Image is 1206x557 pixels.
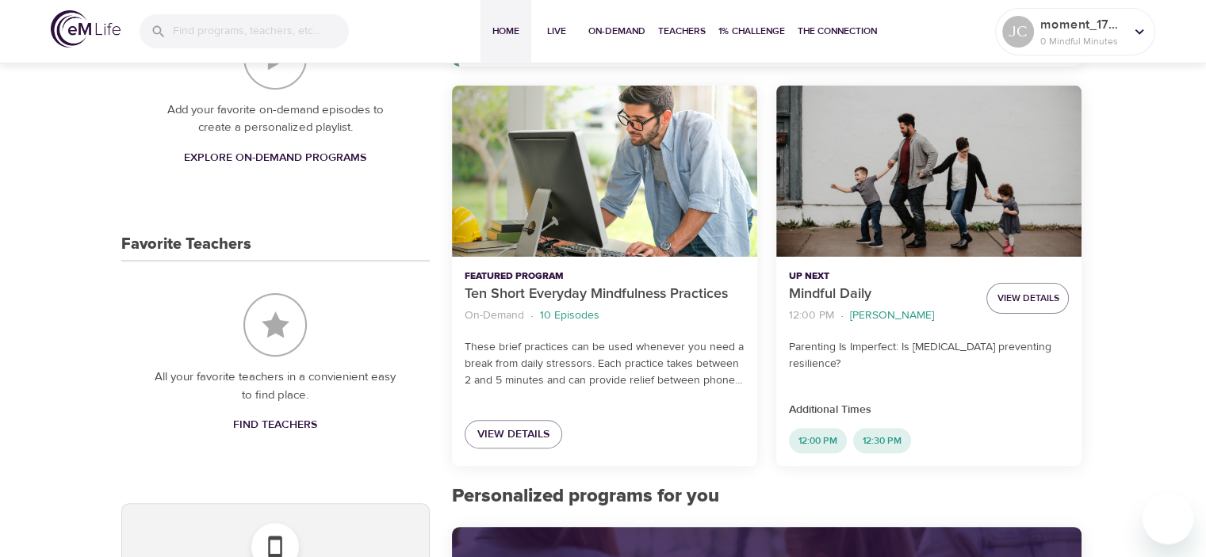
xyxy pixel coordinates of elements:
[776,86,1082,258] button: Mindful Daily
[178,143,373,173] a: Explore On-Demand Programs
[789,402,1069,418] p: Additional Times
[452,485,1082,508] h2: Personalized programs for you
[850,307,934,324] p: [PERSON_NAME]
[1143,494,1193,544] iframe: Button to launch messaging window
[465,269,745,284] p: Featured Program
[121,235,251,254] h3: Favorite Teachers
[184,148,366,168] span: Explore On-Demand Programs
[853,428,911,453] div: 12:30 PM
[153,101,398,137] p: Add your favorite on-demand episodes to create a personalized playlist.
[465,339,745,389] p: These brief practices can be used whenever you need a break from daily stressors. Each practice t...
[1040,15,1124,34] p: moment_1758303541
[538,23,576,40] span: Live
[530,305,534,326] li: ·
[1040,34,1124,48] p: 0 Mindful Minutes
[465,307,524,324] p: On-Demand
[1002,16,1034,48] div: JC
[658,23,706,40] span: Teachers
[173,14,349,48] input: Find programs, teachers, etc...
[153,368,398,404] p: All your favorite teachers in a convienient easy to find place.
[465,284,745,305] p: Ten Short Everyday Mindfulness Practices
[51,10,121,48] img: logo
[997,290,1059,307] span: View Details
[227,410,324,440] a: Find Teachers
[540,307,599,324] p: 10 Episodes
[452,86,757,258] button: Ten Short Everyday Mindfulness Practices
[789,305,974,326] nav: breadcrumb
[789,307,834,324] p: 12:00 PM
[789,428,847,453] div: 12:00 PM
[853,434,911,448] span: 12:30 PM
[798,23,877,40] span: The Connection
[477,425,549,444] span: View Details
[986,283,1069,314] button: View Details
[465,420,562,449] a: View Details
[789,284,974,305] p: Mindful Daily
[718,23,785,40] span: 1% Challenge
[588,23,645,40] span: On-Demand
[465,305,745,326] nav: breadcrumb
[243,293,307,357] img: Favorite Teachers
[789,269,974,284] p: Up Next
[789,434,847,448] span: 12:00 PM
[789,339,1069,372] p: Parenting Is Imperfect: Is [MEDICAL_DATA] preventing resilience?
[233,415,317,435] span: Find Teachers
[840,305,844,326] li: ·
[487,23,525,40] span: Home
